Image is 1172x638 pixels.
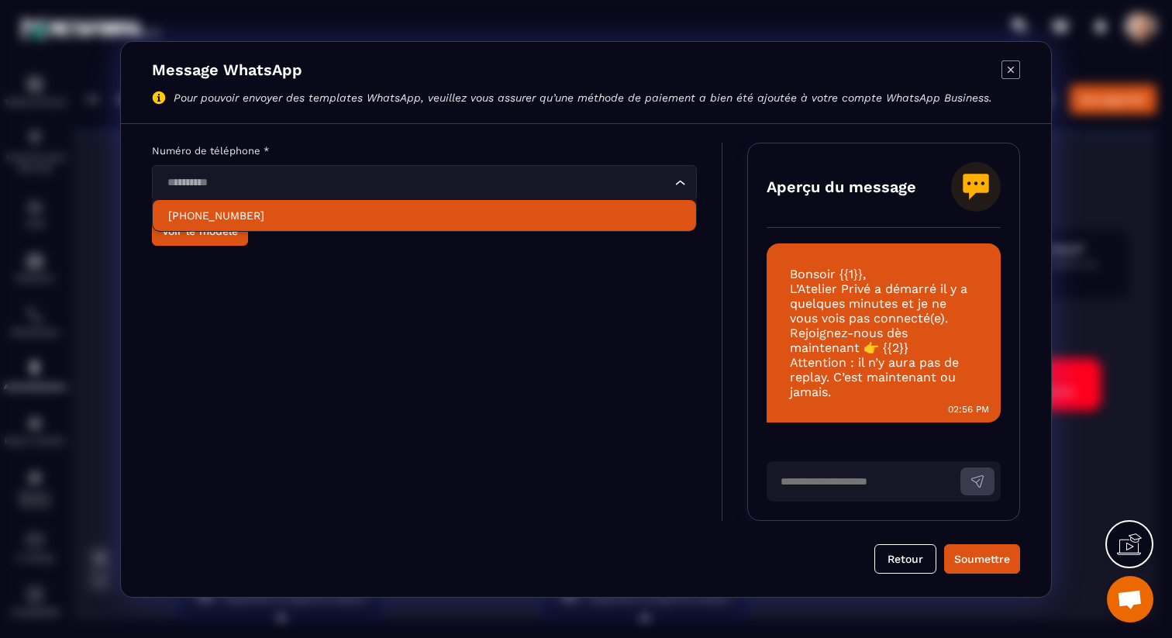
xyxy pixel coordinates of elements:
[168,208,681,223] p: +1 555 830 4982
[1107,576,1153,622] a: Ouvrir le chat
[152,165,697,201] div: Search for option
[152,60,992,79] h4: Message WhatsApp
[152,216,248,246] button: Voir le modèle
[874,544,936,574] button: Retour
[152,145,269,157] label: Numéro de téléphone *
[174,91,992,104] p: Pour pouvoir envoyer des templates WhatsApp, veuillez vous assurer qu’une méthode de paiement a b...
[954,551,1010,567] div: Soumettre
[944,544,1020,574] button: Soumettre
[162,174,671,191] input: Search for option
